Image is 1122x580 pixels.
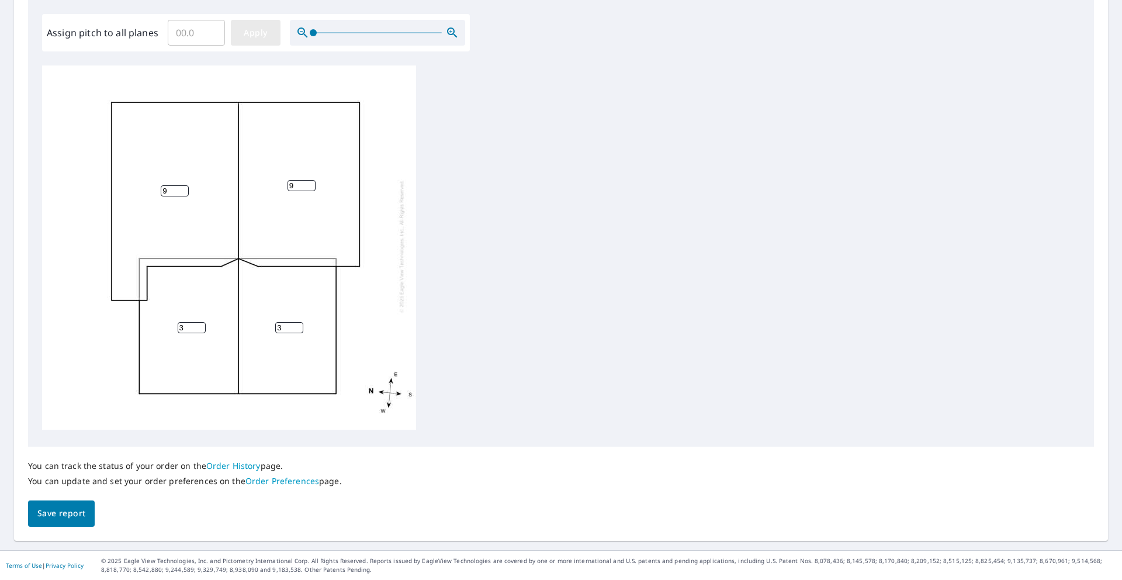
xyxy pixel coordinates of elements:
input: 00.0 [168,16,225,49]
a: Privacy Policy [46,561,84,569]
p: You can update and set your order preferences on the page. [28,476,342,486]
a: Terms of Use [6,561,42,569]
span: Save report [37,506,85,521]
button: Save report [28,500,95,527]
p: | [6,562,84,569]
label: Assign pitch to all planes [47,26,158,40]
span: Apply [240,26,271,40]
a: Order Preferences [245,475,319,486]
button: Apply [231,20,280,46]
p: You can track the status of your order on the page. [28,461,342,471]
p: © 2025 Eagle View Technologies, Inc. and Pictometry International Corp. All Rights Reserved. Repo... [101,557,1116,574]
a: Order History [206,460,261,471]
